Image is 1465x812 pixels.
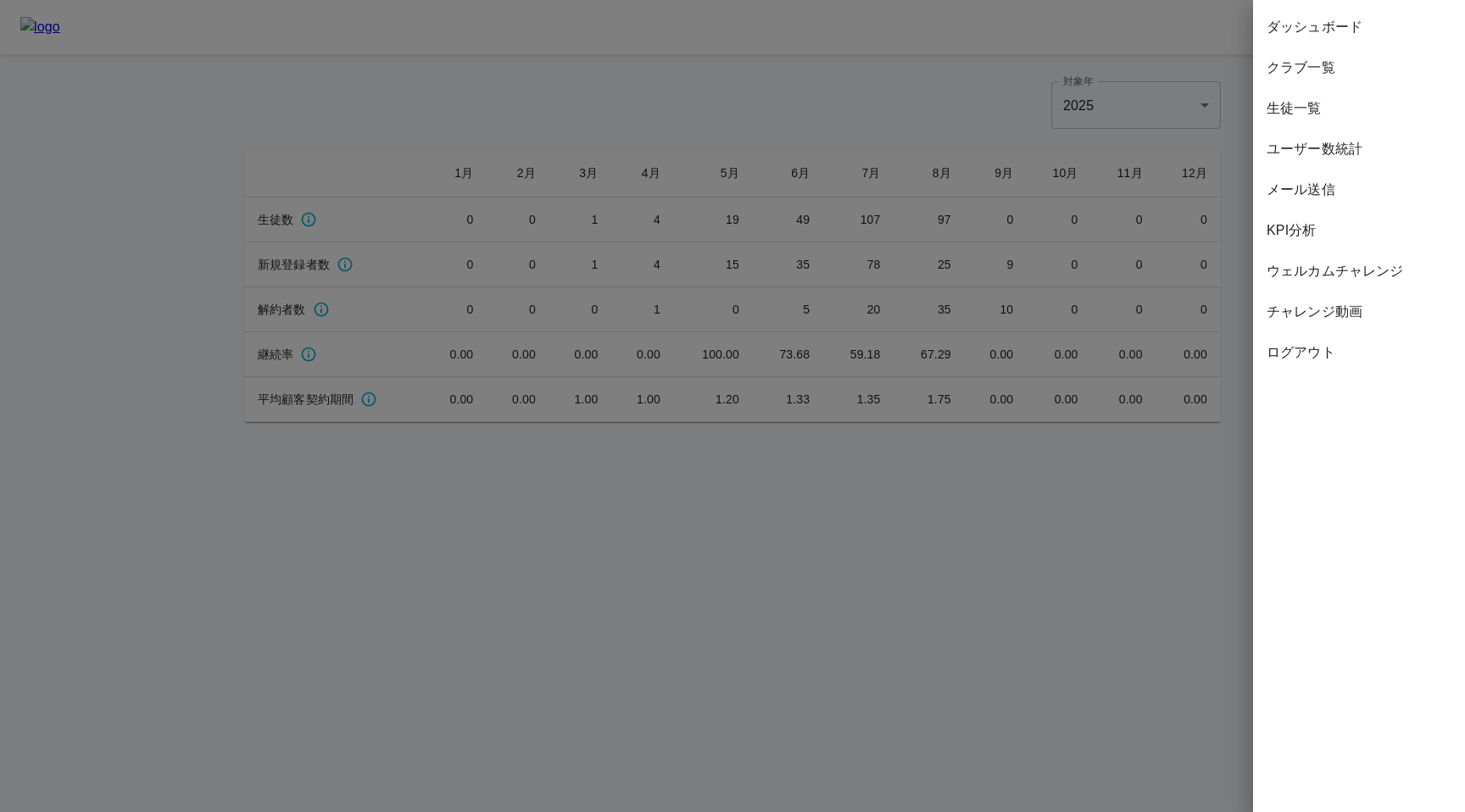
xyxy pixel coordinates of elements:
[1267,342,1451,363] span: ログアウト
[1253,7,1465,47] div: ダッシュボード
[1253,129,1465,170] div: ユーザー数統計
[1253,251,1465,292] div: ウェルカムチャレンジ
[1253,170,1465,210] div: メール送信
[1267,302,1451,322] span: チャレンジ動画
[1253,210,1465,251] div: KPI分析
[1267,139,1451,159] span: ユーザー数統計
[1253,47,1465,88] div: クラブ一覧
[1267,261,1451,281] span: ウェルカムチャレンジ
[1267,17,1451,37] span: ダッシュボード
[1267,220,1451,241] span: KPI分析
[1267,98,1451,119] span: 生徒一覧
[1267,58,1451,78] span: クラブ一覧
[1253,292,1465,332] div: チャレンジ動画
[1253,332,1465,373] div: ログアウト
[1267,180,1451,200] span: メール送信
[1253,88,1465,129] div: 生徒一覧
